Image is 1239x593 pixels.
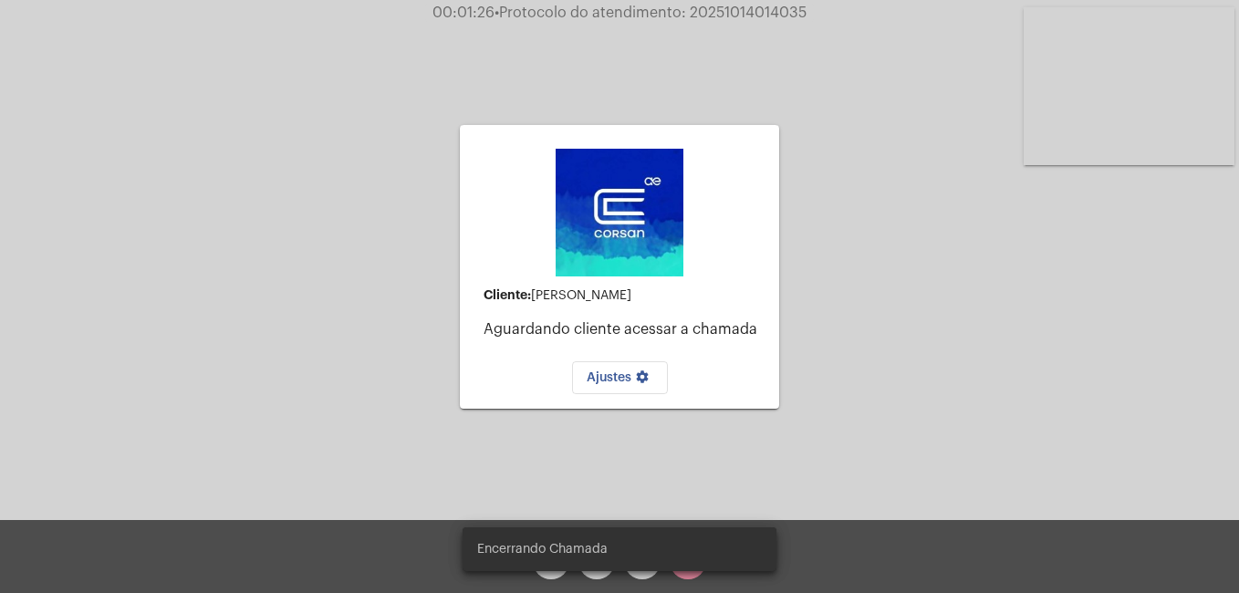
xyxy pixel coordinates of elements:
[631,369,653,391] mat-icon: settings
[484,288,765,303] div: [PERSON_NAME]
[484,288,531,301] strong: Cliente:
[556,149,683,276] img: d4669ae0-8c07-2337-4f67-34b0df7f5ae4.jpeg
[484,321,765,338] p: Aguardando cliente acessar a chamada
[432,5,495,20] span: 00:01:26
[572,361,668,394] button: Ajustes
[495,5,807,20] span: Protocolo do atendimento: 20251014014035
[477,540,608,558] span: Encerrando Chamada
[587,371,653,384] span: Ajustes
[495,5,499,20] span: •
